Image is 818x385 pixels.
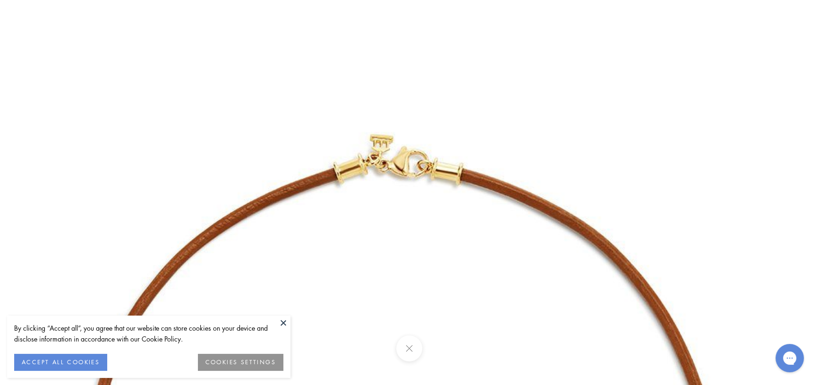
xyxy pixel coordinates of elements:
button: ACCEPT ALL COOKIES [14,354,107,371]
button: Close (Esc) [396,335,422,361]
button: COOKIES SETTINGS [198,354,283,371]
iframe: Gorgias live chat messenger [771,341,809,376]
div: By clicking “Accept all”, you agree that our website can store cookies on your device and disclos... [14,323,283,344]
